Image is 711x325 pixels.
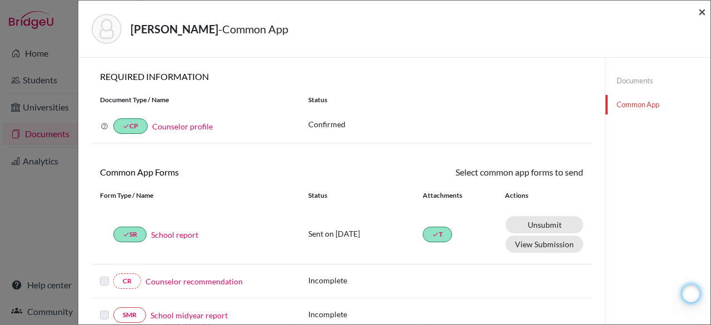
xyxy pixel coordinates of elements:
[698,3,706,19] span: ×
[92,71,592,82] h6: REQUIRED INFORMATION
[123,231,129,238] i: done
[342,166,592,179] div: Select common app forms to send
[308,118,583,130] p: Confirmed
[300,95,592,105] div: Status
[432,231,439,238] i: done
[152,122,213,131] a: Counselor profile
[131,22,218,36] strong: [PERSON_NAME]
[605,95,710,114] a: Common App
[92,95,300,105] div: Document Type / Name
[605,71,710,91] a: Documents
[423,227,452,242] a: doneT
[308,308,423,320] p: Incomplete
[113,118,148,134] a: doneCP
[423,191,492,201] div: Attachments
[218,22,288,36] span: - Common App
[308,228,423,239] p: Sent on [DATE]
[113,273,141,289] a: CR
[113,307,146,323] a: SMR
[308,274,423,286] p: Incomplete
[123,123,129,129] i: done
[146,276,243,287] a: Counselor recommendation
[505,216,583,233] a: Unsubmit
[492,191,560,201] div: Actions
[113,227,147,242] a: doneSR
[92,167,342,177] h6: Common App Forms
[151,229,198,241] a: School report
[505,236,583,253] button: View Submission
[698,5,706,18] button: Close
[308,191,423,201] div: Status
[151,309,228,321] a: School midyear report
[92,191,300,201] div: Form Type / Name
